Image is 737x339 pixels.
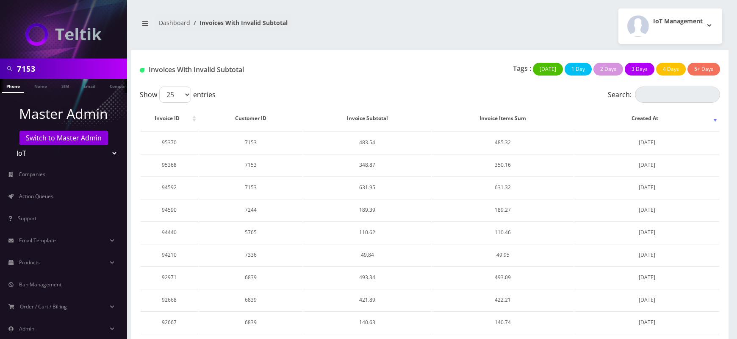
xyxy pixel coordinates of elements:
[303,177,431,198] td: 631.95
[432,221,574,243] td: 110.46
[303,199,431,221] td: 189.39
[141,199,198,221] td: 94590
[141,221,198,243] td: 94440
[199,266,302,288] td: 6839
[141,244,198,266] td: 94210
[653,18,703,25] h2: IoT Management
[574,244,719,266] td: [DATE]
[199,289,302,311] td: 6839
[687,63,720,76] button: 5+ Days
[105,79,134,92] a: Company
[432,266,574,288] td: 493.09
[25,23,102,46] img: IoT
[513,63,531,73] p: Tags :
[656,63,686,76] button: 4 Days
[141,177,198,198] td: 94592
[140,87,216,103] label: Show entries
[17,61,125,77] input: Search in Company
[141,311,198,333] td: 92667
[19,237,56,244] span: Email Template
[432,244,574,266] td: 49.95
[574,177,719,198] td: [DATE]
[574,154,719,176] td: [DATE]
[432,154,574,176] td: 350.16
[199,177,302,198] td: 7153
[199,311,302,333] td: 6839
[19,171,45,178] span: Companies
[199,221,302,243] td: 5765
[199,132,302,153] td: 7153
[618,8,722,44] button: IoT Management
[303,106,431,131] th: Invoice Subtotal
[19,281,61,288] span: Ban Management
[141,266,198,288] td: 92971
[19,193,53,200] span: Action Queues
[199,154,302,176] td: 7153
[574,199,719,221] td: [DATE]
[140,66,325,74] h1: Invoices With Invalid Subtotal
[199,244,302,266] td: 7336
[140,68,144,73] img: Customer With Invalid Primary Payment Account
[432,199,574,221] td: 189.27
[574,132,719,153] td: [DATE]
[608,87,720,103] label: Search:
[432,311,574,333] td: 140.74
[19,259,40,266] span: Products
[635,87,720,103] input: Search:
[574,106,719,131] th: Created At: activate to sort column ascending
[432,106,574,131] th: Invoice Items Sum
[303,311,431,333] td: 140.63
[19,131,108,145] a: Switch to Master Admin
[533,63,563,76] button: [DATE]
[574,266,719,288] td: [DATE]
[574,221,719,243] td: [DATE]
[625,63,654,76] button: 3 Days
[57,79,73,92] a: SIM
[199,106,302,131] th: Customer ID
[30,79,51,92] a: Name
[593,63,623,76] button: 2 Days
[2,79,24,93] a: Phone
[19,325,34,332] span: Admin
[574,311,719,333] td: [DATE]
[141,154,198,176] td: 95368
[303,244,431,266] td: 49.84
[18,215,36,222] span: Support
[199,199,302,221] td: 7244
[141,106,198,131] th: Invoice ID: activate to sort column ascending
[190,18,288,27] li: Invoices With Invalid Subtotal
[138,14,424,38] nav: breadcrumb
[432,132,574,153] td: 485.32
[303,266,431,288] td: 493.34
[141,289,198,311] td: 92668
[303,154,431,176] td: 348.87
[79,79,100,92] a: Email
[303,289,431,311] td: 421.89
[432,177,574,198] td: 631.32
[20,303,67,310] span: Order / Cart / Billing
[565,63,592,76] button: 1 Day
[574,289,719,311] td: [DATE]
[141,132,198,153] td: 95370
[303,132,431,153] td: 483.54
[432,289,574,311] td: 422.21
[303,221,431,243] td: 110.62
[159,19,190,27] a: Dashboard
[159,87,191,103] select: Showentries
